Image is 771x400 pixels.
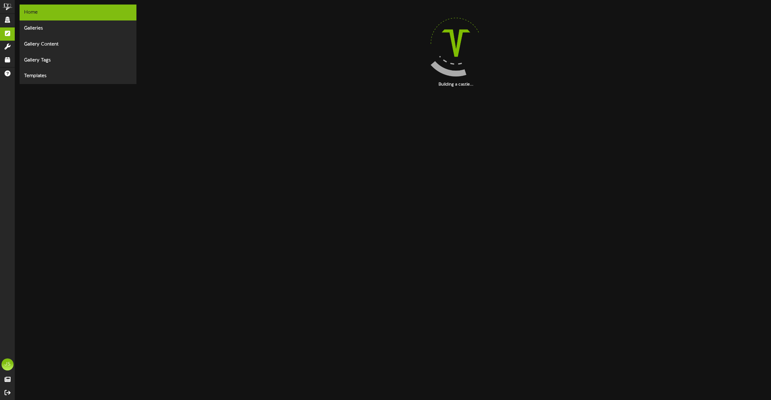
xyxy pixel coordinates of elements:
[20,52,136,68] div: Gallery Tags
[20,36,136,52] div: Gallery Content
[20,20,136,36] div: Galleries
[20,68,136,84] div: Templates
[20,5,136,20] div: Home
[417,5,495,82] img: loading-spinner-4.png
[439,82,473,87] strong: Building a castle...
[2,358,14,370] div: JS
